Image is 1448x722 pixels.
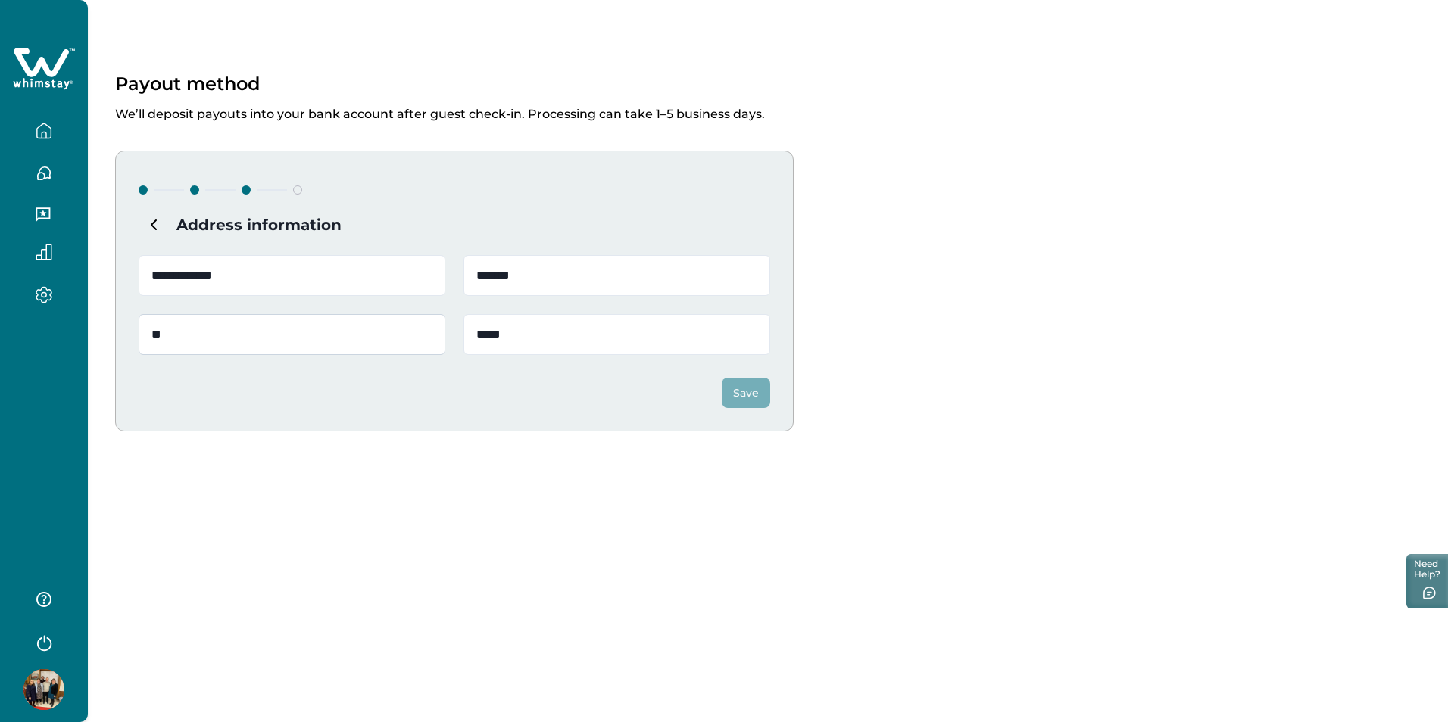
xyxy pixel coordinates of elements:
[139,210,169,240] button: Subtract
[23,669,64,710] img: Whimstay Host
[115,95,1421,122] p: We’ll deposit payouts into your bank account after guest check-in. Processing can take 1–5 busine...
[115,73,260,95] p: Payout method
[139,210,770,240] h4: Address information
[722,378,770,408] button: Save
